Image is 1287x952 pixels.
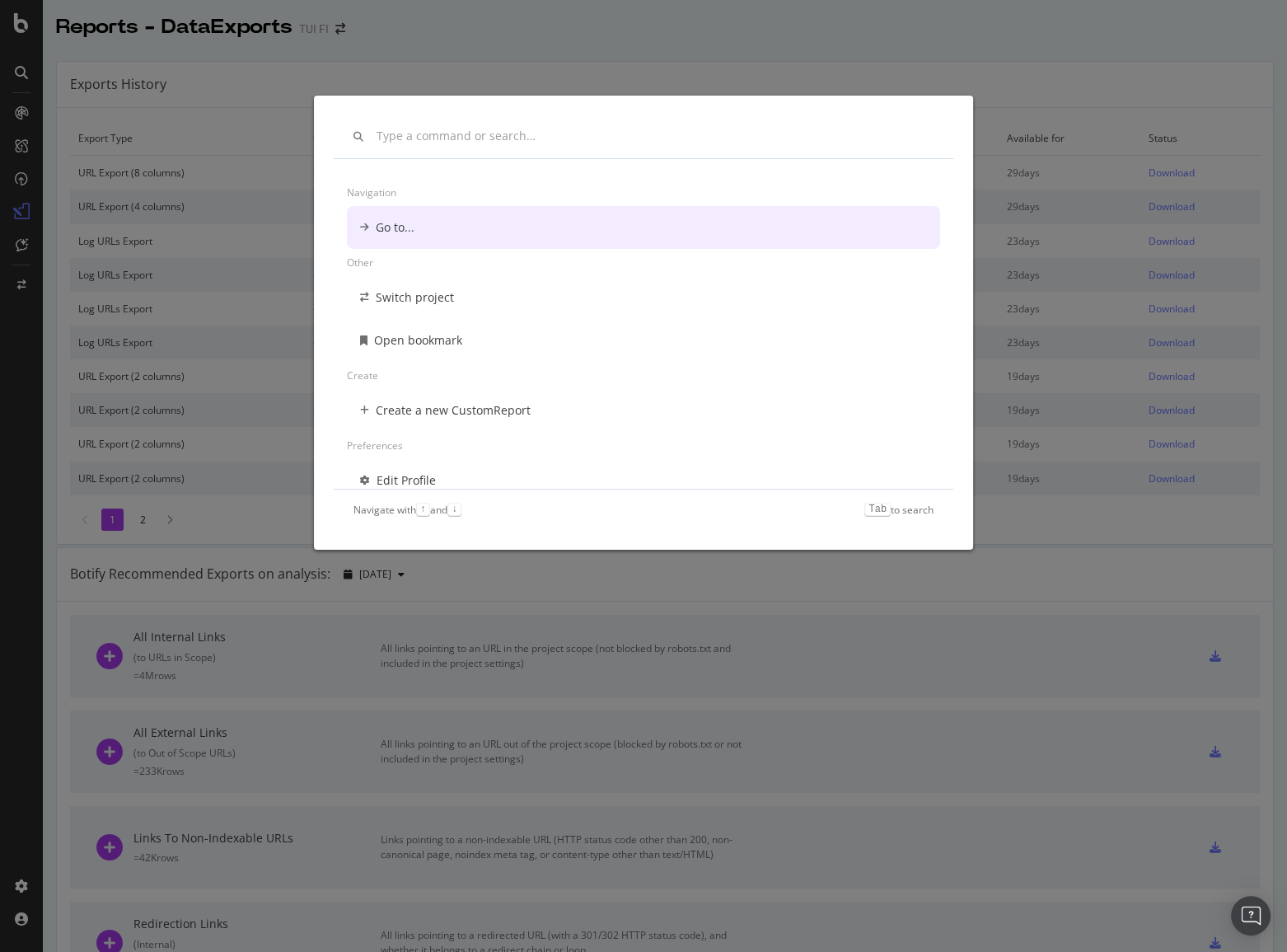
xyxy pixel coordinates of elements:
input: Type a command or search… [377,129,934,143]
kbd: Tab [864,503,891,516]
div: to search [864,503,934,517]
kbd: ↑ [416,503,430,516]
div: Navigate with and [353,503,461,517]
kbd: ↓ [447,503,461,516]
div: Create a new CustomReport [376,402,531,419]
div: Open Intercom Messenger [1231,896,1271,936]
div: modal [314,96,973,550]
div: Go to... [376,219,414,236]
div: Other [347,249,940,276]
div: Create [347,362,940,389]
div: Edit Profile [377,472,436,489]
div: Navigation [347,179,940,206]
div: Switch project [376,289,454,306]
div: Preferences [347,432,940,459]
div: Open bookmark [374,332,462,349]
